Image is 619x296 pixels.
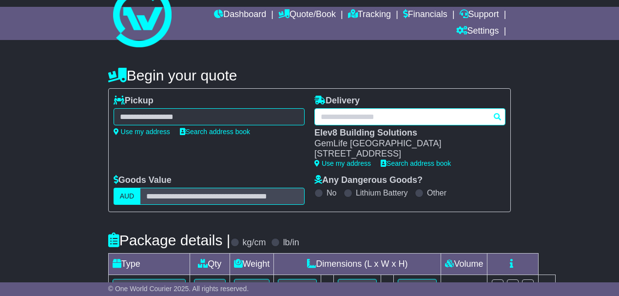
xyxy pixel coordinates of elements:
a: Use my address [314,159,371,167]
td: Volume [441,254,487,275]
td: Dimensions (L x W x H) [274,254,441,275]
a: Settings [456,23,499,40]
label: AUD [114,188,141,205]
label: Any Dangerous Goods? [314,175,423,186]
a: Support [460,7,499,23]
div: GemLife [GEOGRAPHIC_DATA] [314,138,496,149]
sup: 3 [478,281,482,289]
label: Delivery [314,96,360,106]
div: Elev8 Building Solutions [314,128,496,138]
span: © One World Courier 2025. All rights reserved. [108,285,249,293]
a: Quote/Book [278,7,336,23]
td: Weight [230,254,274,275]
td: Type [108,254,190,275]
label: Other [427,188,446,197]
a: Search address book [180,128,250,136]
label: No [327,188,336,197]
td: Qty [190,254,230,275]
label: Pickup [114,96,154,106]
div: [STREET_ADDRESS] [314,149,496,159]
label: Lithium Battery [356,188,408,197]
h4: Begin your quote [108,67,511,83]
a: Use my address [114,128,170,136]
a: Dashboard [214,7,266,23]
label: Goods Value [114,175,172,186]
label: lb/in [283,237,299,248]
h4: Package details | [108,232,231,248]
label: kg/cm [243,237,266,248]
a: Tracking [348,7,391,23]
a: Search address book [381,159,451,167]
a: Financials [403,7,447,23]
